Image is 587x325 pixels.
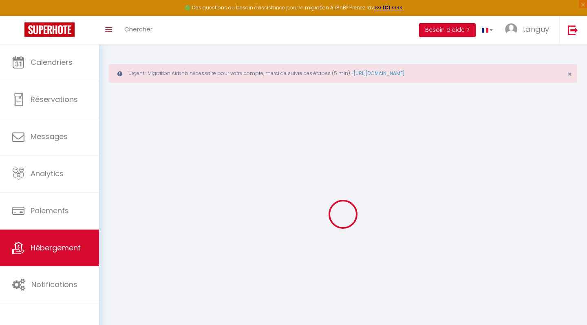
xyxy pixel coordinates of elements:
[505,23,517,35] img: ...
[31,243,81,253] span: Hébergement
[568,25,578,35] img: logout
[24,22,75,37] img: Super Booking
[124,25,152,33] span: Chercher
[31,279,77,290] span: Notifications
[31,94,78,104] span: Réservations
[31,168,64,179] span: Analytics
[523,24,549,34] span: tanguy
[374,4,403,11] a: >>> ICI <<<<
[31,131,68,141] span: Messages
[31,57,73,67] span: Calendriers
[31,206,69,216] span: Paiements
[567,71,572,78] button: Close
[419,23,476,37] button: Besoin d'aide ?
[109,64,577,83] div: Urgent : Migration Airbnb nécessaire pour votre compte, merci de suivre ces étapes (5 min) -
[118,16,159,44] a: Chercher
[567,69,572,79] span: ×
[354,70,404,77] a: [URL][DOMAIN_NAME]
[499,16,559,44] a: ... tanguy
